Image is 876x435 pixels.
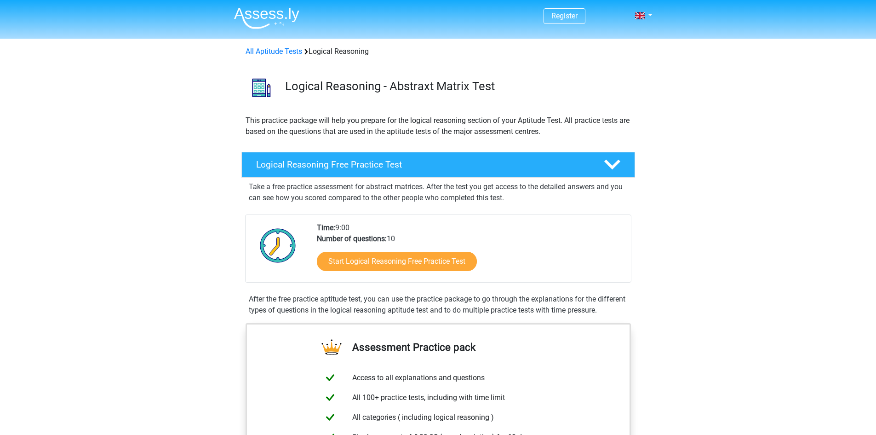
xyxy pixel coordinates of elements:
[317,223,335,232] b: Time:
[238,152,639,178] a: Logical Reasoning Free Practice Test
[285,79,628,93] h3: Logical Reasoning - Abstraxt Matrix Test
[246,47,302,56] a: All Aptitude Tests
[310,222,630,282] div: 9:00 10
[242,46,635,57] div: Logical Reasoning
[245,294,631,316] div: After the free practice aptitude test, you can use the practice package to go through the explana...
[249,181,628,203] p: Take a free practice assessment for abstract matrices. After the test you get access to the detai...
[255,222,301,268] img: Clock
[242,68,281,107] img: logical reasoning
[256,159,589,170] h4: Logical Reasoning Free Practice Test
[551,12,578,20] a: Register
[234,7,299,29] img: Assessly
[317,252,477,271] a: Start Logical Reasoning Free Practice Test
[246,115,631,137] p: This practice package will help you prepare for the logical reasoning section of your Aptitude Te...
[317,234,387,243] b: Number of questions:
